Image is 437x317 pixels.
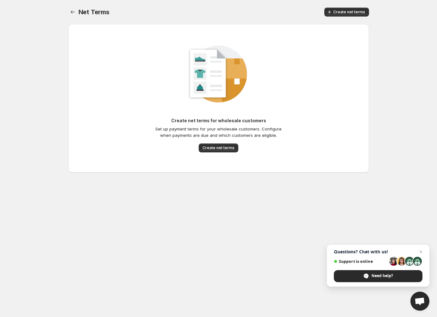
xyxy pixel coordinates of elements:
span: Create net terms [333,10,365,15]
p: Create net terms for wholesale customers [155,117,282,124]
span: Net Terms [78,8,109,16]
p: Set up payment terms for your wholesale customers. Configure when payments are due and which cust... [155,126,282,138]
a: Open chat [410,292,429,311]
span: Need help? [371,273,393,279]
button: Create net terms [324,8,369,16]
span: Questions? Chat with us! [334,249,422,254]
button: Create net terms [199,143,238,152]
span: Need help? [334,270,422,282]
span: Support is online [334,259,387,264]
button: Back [68,8,77,16]
span: Create net terms [203,145,234,150]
